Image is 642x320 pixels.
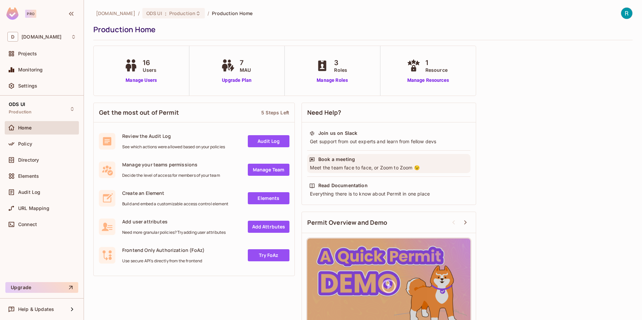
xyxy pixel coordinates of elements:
[9,109,32,115] span: Production
[5,282,78,293] button: Upgrade
[18,51,37,56] span: Projects
[6,7,18,20] img: SReyMgAAAABJRU5ErkJggg==
[334,58,347,68] span: 3
[138,10,140,16] li: /
[309,164,468,171] div: Meet the team face to face, or Zoom to Zoom 😉
[123,77,160,84] a: Manage Users
[169,10,195,16] span: Production
[425,66,448,73] span: Resource
[208,10,209,16] li: /
[621,8,632,19] img: ROBERTO MACOTELA TALAMANTES
[93,24,629,35] div: Production Home
[18,222,37,227] span: Connect
[146,10,162,16] span: ODS UI
[240,58,251,68] span: 7
[307,108,341,117] span: Need Help?
[122,230,226,235] span: Need more granular policies? Try adding user attributes
[122,218,226,225] span: Add user attributes
[122,133,225,139] span: Review the Audit Log
[18,173,39,179] span: Elements
[318,182,368,189] div: Read Documentation
[18,206,49,211] span: URL Mapping
[25,10,36,18] div: Pro
[220,77,254,84] a: Upgrade Plan
[122,201,228,207] span: Build and embed a customizable access control element
[240,66,251,73] span: MAU
[18,307,54,312] span: Help & Updates
[96,10,135,16] span: the active workspace
[21,34,61,40] span: Workspace: deacero.com
[122,190,228,196] span: Create an Element
[314,77,351,84] a: Manage Roles
[18,157,39,163] span: Directory
[248,135,289,147] a: Audit Log
[405,77,451,84] a: Manage Resources
[248,221,289,233] a: Add Attrbutes
[18,190,40,195] span: Audit Log
[248,164,289,176] a: Manage Team
[334,66,347,73] span: Roles
[307,218,387,227] span: Permit Overview and Demo
[212,10,253,16] span: Production Home
[122,144,225,150] span: See which actions were allowed based on your policies
[309,191,468,197] div: Everything there is to know about Permit in one place
[9,102,25,107] span: ODS UI
[248,192,289,204] a: Elements
[248,249,289,261] a: Try FoAz
[143,58,156,68] span: 16
[18,125,32,130] span: Home
[261,109,289,116] div: 5 Steps Left
[165,11,167,16] span: :
[122,161,220,168] span: Manage your teams permissions
[122,258,204,264] span: Use secure API's directly from the frontend
[122,247,204,253] span: Frontend Only Authorization (FoAz)
[143,66,156,73] span: Users
[309,138,468,145] div: Get support from out experts and learn from fellow devs
[425,58,448,68] span: 1
[18,141,32,147] span: Policy
[318,156,355,163] div: Book a meeting
[18,67,43,72] span: Monitoring
[7,32,18,42] span: D
[18,83,37,89] span: Settings
[122,173,220,178] span: Decide the level of access for members of your team
[99,108,179,117] span: Get the most out of Permit
[318,130,357,137] div: Join us on Slack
